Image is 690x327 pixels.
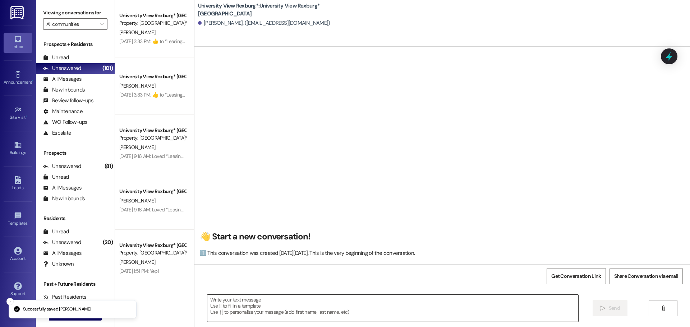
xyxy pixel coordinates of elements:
label: Viewing conversations for [43,7,107,18]
div: Prospects + Residents [36,41,115,48]
span: [PERSON_NAME] [119,259,155,265]
div: Unknown [43,260,74,268]
div: Unread [43,173,69,181]
button: Share Conversation via email [609,268,683,284]
span: • [28,220,29,225]
div: Escalate [43,129,71,137]
a: Buildings [4,139,32,158]
div: Review follow-ups [43,97,93,104]
button: Send [593,300,627,316]
i:  [100,21,103,27]
a: Inbox [4,33,32,52]
div: [DATE] 9:16 AM: Loved “Leasing ([GEOGRAPHIC_DATA]*): Hey [PERSON_NAME]! T…” [119,206,292,213]
span: [PERSON_NAME] [119,197,155,204]
div: Unanswered [43,65,81,72]
div: [DATE] 9:16 AM: Loved “Leasing ([GEOGRAPHIC_DATA]*): Hey [PERSON_NAME]! T…” [119,153,292,159]
span: [PERSON_NAME] [119,144,155,150]
button: Close toast [6,298,14,305]
i:  [661,305,666,311]
a: Templates • [4,210,32,229]
i:  [600,305,606,311]
span: Share Conversation via email [614,272,678,280]
div: Past + Future Residents [36,280,115,288]
div: All Messages [43,249,82,257]
span: • [32,79,33,84]
h2: 👋 Start a new conversation! [200,231,681,242]
a: Leads [4,174,32,193]
div: [PERSON_NAME]. ([EMAIL_ADDRESS][DOMAIN_NAME]) [198,19,330,27]
button: Get Conversation Link [547,268,606,284]
div: [DATE] 3:33 PM: ​👍​ to “ Leasing ([GEOGRAPHIC_DATA]*): Sweet! Thank you, [PERSON_NAME] ” [119,38,313,45]
div: WO Follow-ups [43,118,87,126]
span: Send [609,304,620,312]
div: Unanswered [43,163,81,170]
span: • [26,114,27,119]
span: [PERSON_NAME] [119,83,155,89]
div: New Inbounds [43,86,85,94]
div: Residents [36,215,115,222]
div: University View Rexburg* [GEOGRAPHIC_DATA] [119,242,186,249]
div: (101) [101,63,115,74]
div: Unanswered [43,239,81,246]
div: University View Rexburg* [GEOGRAPHIC_DATA] [119,188,186,195]
img: ResiDesk Logo [10,6,25,19]
div: [DATE] 3:33 PM: ​👍​ to “ Leasing ([GEOGRAPHIC_DATA]*): Sweet! Thank you, [PERSON_NAME] ” [119,92,313,98]
div: New Inbounds [43,195,85,202]
div: Property: [GEOGRAPHIC_DATA]* [119,134,186,142]
div: ℹ️ This conversation was created [DATE][DATE]. This is the very beginning of the conversation. [200,249,681,257]
a: Account [4,245,32,264]
span: [PERSON_NAME] [119,29,155,36]
a: Support [4,280,32,299]
div: Unread [43,228,69,235]
span: Get Conversation Link [551,272,601,280]
div: All Messages [43,75,82,83]
div: Maintenance [43,108,83,115]
div: University View Rexburg* [GEOGRAPHIC_DATA] [119,73,186,80]
div: Prospects [36,149,115,157]
div: (20) [101,237,115,248]
div: University View Rexburg* [GEOGRAPHIC_DATA] [119,12,186,19]
p: Successfully saved [PERSON_NAME] [23,306,91,313]
div: Property: [GEOGRAPHIC_DATA]* [119,249,186,257]
b: University View Rexburg*: University View Rexburg* [GEOGRAPHIC_DATA] [198,2,342,18]
div: (81) [103,161,115,172]
div: All Messages [43,184,82,192]
input: All communities [46,18,96,30]
div: Past Residents [43,293,87,301]
a: Site Visit • [4,104,32,123]
div: Property: [GEOGRAPHIC_DATA]* [119,19,186,27]
div: Unread [43,54,69,61]
div: University View Rexburg* [GEOGRAPHIC_DATA] [119,127,186,134]
div: [DATE] 1:51 PM: Yep! [119,268,159,274]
